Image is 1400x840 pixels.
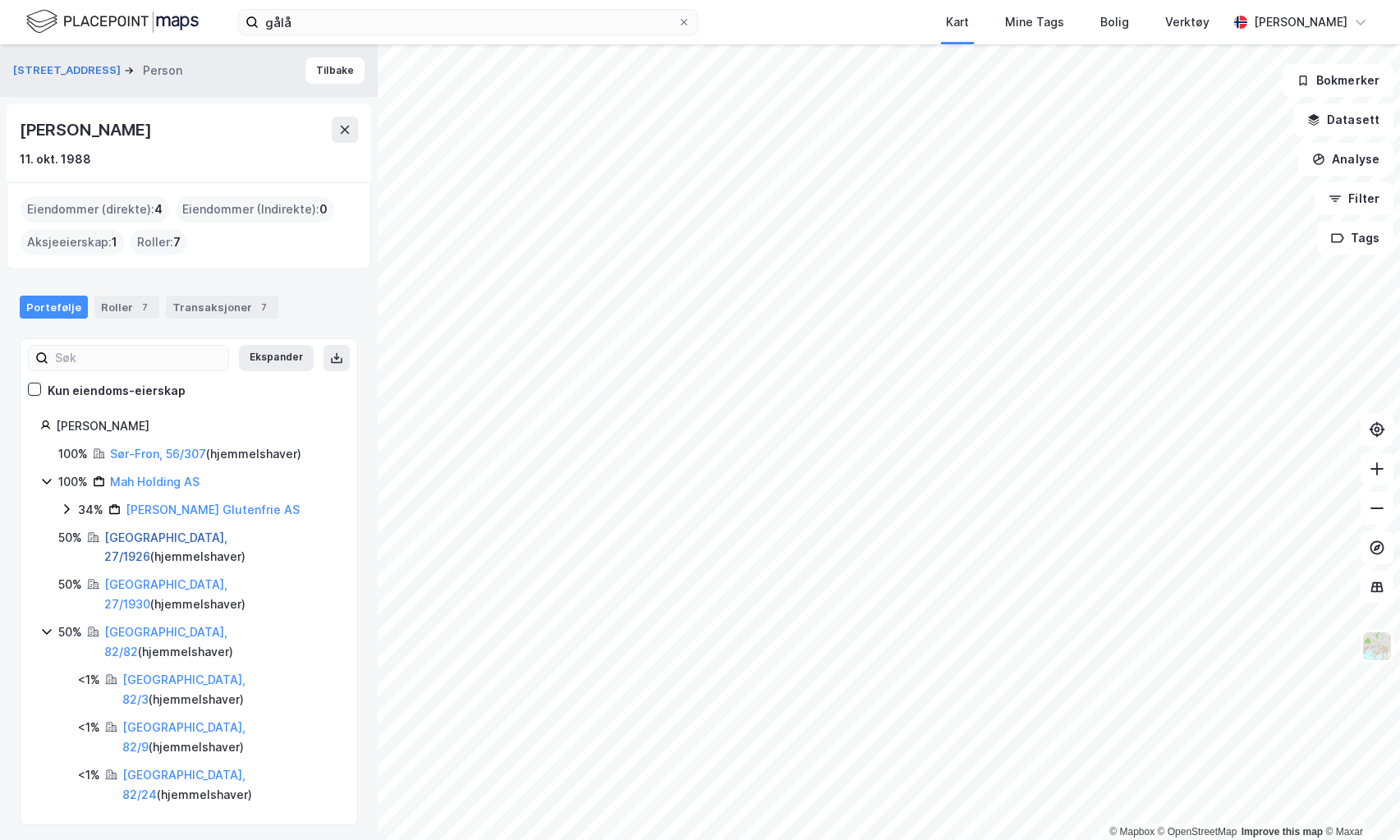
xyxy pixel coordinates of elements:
[122,720,246,754] a: [GEOGRAPHIC_DATA], 82/9
[110,447,206,461] a: Sør-Fron, 56/307
[58,444,88,464] div: 100%
[1005,12,1064,32] div: Mine Tags
[104,530,227,564] a: [GEOGRAPHIC_DATA], 27/1926
[20,149,91,169] div: 11. okt. 1988
[78,500,103,520] div: 34%
[1165,12,1210,32] div: Verktøy
[122,670,337,709] div: ( hjemmelshaver )
[56,416,337,436] div: [PERSON_NAME]
[1298,143,1393,176] button: Analyse
[305,57,365,84] button: Tilbake
[48,346,228,370] input: Søk
[166,296,278,319] div: Transaksjoner
[1315,182,1393,215] button: Filter
[104,575,337,614] div: ( hjemmelshaver )
[122,672,246,706] a: [GEOGRAPHIC_DATA], 82/3
[1254,12,1347,32] div: [PERSON_NAME]
[259,10,677,34] input: Søk på adresse, matrikkel, gårdeiere, leietakere eller personer
[21,229,124,255] div: Aksjeeierskap :
[21,196,169,223] div: Eiendommer (direkte) :
[1318,761,1400,840] iframe: Chat Widget
[94,296,159,319] div: Roller
[104,625,227,659] a: [GEOGRAPHIC_DATA], 82/82
[1158,826,1237,838] a: OpenStreetMap
[126,503,300,516] a: [PERSON_NAME] Glutenfrie AS
[154,200,163,219] span: 4
[104,577,227,611] a: [GEOGRAPHIC_DATA], 27/1930
[136,299,153,315] div: 7
[104,622,337,662] div: ( hjemmelshaver )
[58,528,82,548] div: 50%
[176,196,334,223] div: Eiendommer (Indirekte) :
[946,12,969,32] div: Kart
[1317,222,1393,255] button: Tags
[143,61,182,80] div: Person
[1361,631,1393,662] img: Z
[1283,64,1393,97] button: Bokmerker
[58,575,82,594] div: 50%
[1242,826,1323,838] a: Improve this map
[20,296,88,319] div: Portefølje
[122,765,337,805] div: ( hjemmelshaver )
[319,200,328,219] span: 0
[1318,761,1400,840] div: Kontrollprogram for chat
[104,528,337,567] div: ( hjemmelshaver )
[110,444,301,464] div: ( hjemmelshaver )
[1293,103,1393,136] button: Datasett
[173,232,181,252] span: 7
[58,622,82,642] div: 50%
[78,670,100,690] div: <1%
[131,229,187,255] div: Roller :
[48,381,186,401] div: Kun eiendoms-eierskap
[78,765,100,785] div: <1%
[239,345,314,371] button: Ekspander
[26,7,199,36] img: logo.f888ab2527a4732fd821a326f86c7f29.svg
[122,718,337,757] div: ( hjemmelshaver )
[20,117,154,143] div: [PERSON_NAME]
[255,299,272,315] div: 7
[13,62,124,79] button: [STREET_ADDRESS]
[110,475,200,489] a: Mah Holding AS
[78,718,100,737] div: <1%
[1100,12,1129,32] div: Bolig
[58,472,88,492] div: 100%
[1109,826,1154,838] a: Mapbox
[122,768,246,801] a: [GEOGRAPHIC_DATA], 82/24
[112,232,117,252] span: 1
